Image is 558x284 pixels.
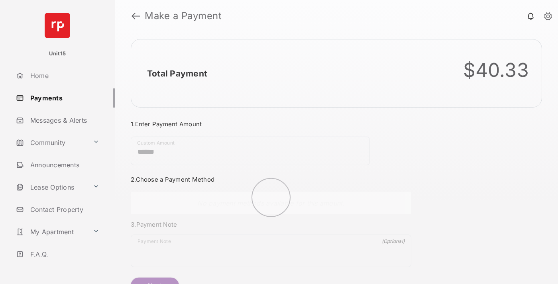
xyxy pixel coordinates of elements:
a: Contact Property [13,200,115,219]
a: F.A.Q. [13,245,115,264]
a: Announcements [13,155,115,174]
h2: Total Payment [147,69,207,78]
strong: Make a Payment [145,11,222,21]
h3: 2. Choose a Payment Method [131,176,411,183]
a: Community [13,133,90,152]
h3: 1. Enter Payment Amount [131,120,411,128]
a: Lease Options [13,178,90,197]
img: svg+xml;base64,PHN2ZyB4bWxucz0iaHR0cDovL3d3dy53My5vcmcvMjAwMC9zdmciIHdpZHRoPSI2NCIgaGVpZ2h0PSI2NC... [45,13,70,38]
p: Unit15 [49,50,66,58]
div: $40.33 [463,59,529,82]
a: My Apartment [13,222,90,241]
h3: 3. Payment Note [131,221,411,228]
a: Home [13,66,115,85]
a: Messages & Alerts [13,111,115,130]
a: Payments [13,88,115,108]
